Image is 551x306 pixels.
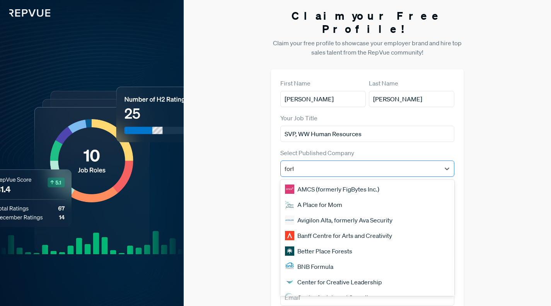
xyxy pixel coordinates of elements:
div: AMCS (formerly FigBytes Inc.) [280,181,455,197]
img: Center for Internet Security [285,293,294,302]
div: Better Place Forests [280,243,455,259]
div: Banff Centre for Arts and Creativity [280,228,455,243]
label: Select Published Company [280,148,354,157]
div: Center for Internet Security [280,290,455,305]
p: Claim your free profile to showcase your employer brand and hire top sales talent from the RepVue... [271,38,464,57]
div: BNB Formula [280,259,455,274]
input: Email [280,289,455,306]
input: First Name [280,91,366,107]
h3: Claim your Free Profile! [271,9,464,35]
img: Banff Centre for Arts and Creativity [285,231,294,240]
input: Last Name [369,91,454,107]
div: Center for Creative Leadership [280,274,455,290]
img: BNB Formula [285,262,294,271]
img: Avigilon Alta, formerly Ava Security [285,215,294,225]
img: A Place for Mom [285,200,294,209]
div: Avigilon Alta, formerly Ava Security [280,212,455,228]
label: First Name [280,79,310,88]
input: Title [280,126,455,142]
img: AMCS (formerly FigBytes Inc.) [285,185,294,194]
label: Your Job Title [280,113,317,123]
img: Better Place Forests [285,246,294,256]
label: Last Name [369,79,398,88]
img: Center for Creative Leadership [285,277,294,287]
div: A Place for Mom [280,197,455,212]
